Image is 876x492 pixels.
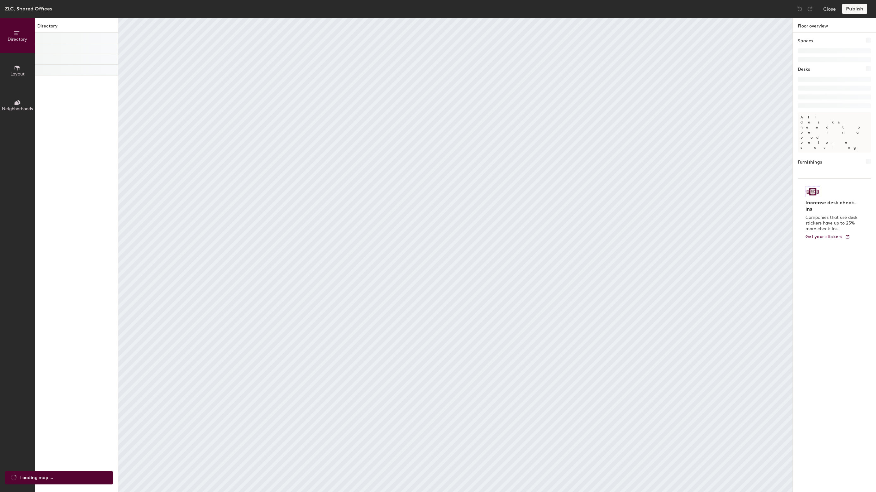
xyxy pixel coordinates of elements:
button: Close [823,4,836,14]
span: Loading map ... [20,474,53,481]
span: Directory [8,37,27,42]
img: Sticker logo [805,186,820,197]
h1: Directory [35,23,118,33]
h1: Floor overview [793,18,876,33]
p: All desks need to be in a pod before saving [798,112,871,153]
h1: Spaces [798,38,813,45]
img: Redo [807,6,813,12]
img: Undo [797,6,803,12]
a: Get your stickers [805,234,850,240]
span: Get your stickers [805,234,842,239]
span: Layout [10,71,25,77]
h1: Furnishings [798,159,822,166]
canvas: Map [118,18,793,492]
h1: Desks [798,66,810,73]
h4: Increase desk check-ins [805,200,860,212]
div: ZLC, Shared Offices [5,5,52,13]
span: Neighborhoods [2,106,33,111]
p: Companies that use desk stickers have up to 25% more check-ins. [805,215,860,232]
